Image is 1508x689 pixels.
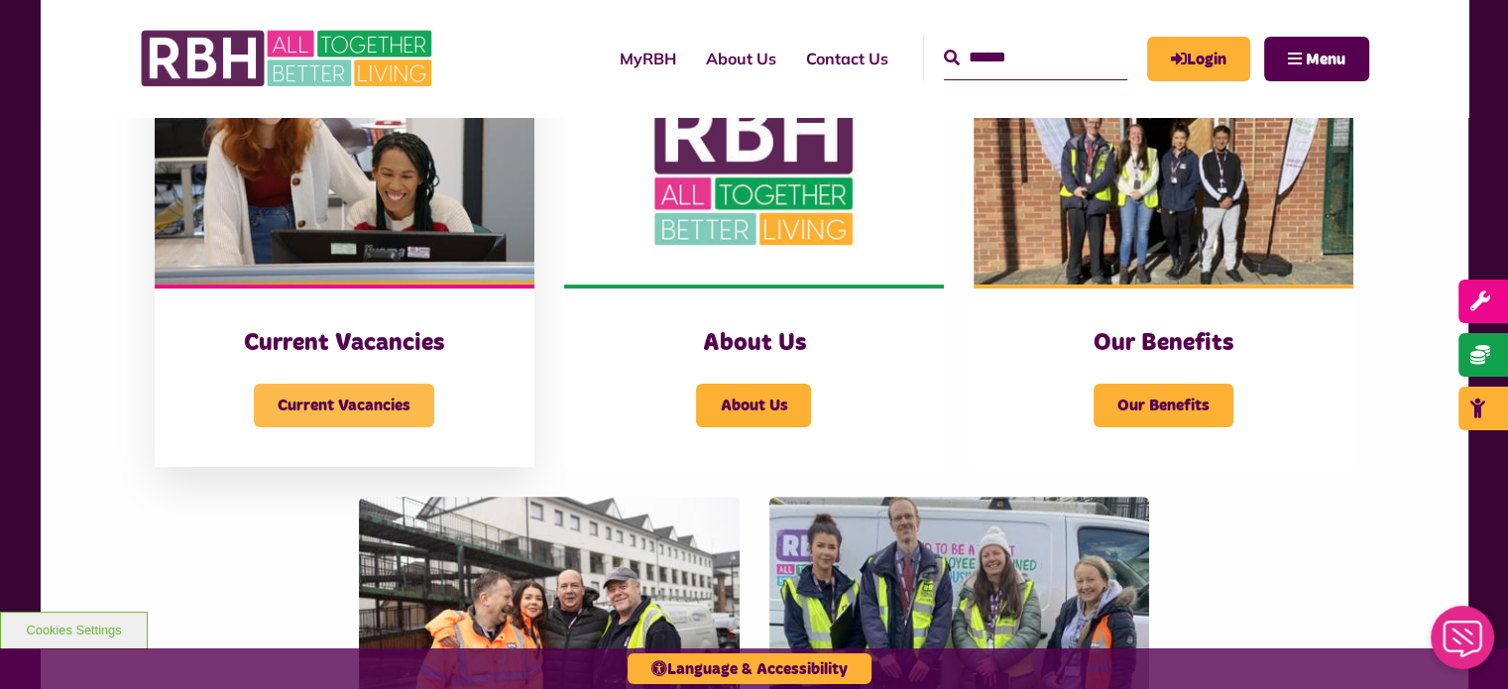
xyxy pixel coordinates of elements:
[254,384,434,427] span: Current Vacancies
[155,47,534,467] a: Current Vacancies Current Vacancies
[194,328,495,359] h3: Current Vacancies
[791,32,903,85] a: Contact Us
[696,384,811,427] span: About Us
[691,32,791,85] a: About Us
[1419,600,1508,689] iframe: Netcall Web Assistant for live chat
[605,32,691,85] a: MyRBH
[564,47,944,285] img: RBH Logo Social Media 480X360 (1)
[974,47,1353,467] a: Our Benefits Our Benefits
[564,47,944,467] a: About Us About Us
[944,37,1127,79] input: Search
[155,47,534,285] img: IMG 1470
[1306,52,1345,67] span: Menu
[604,328,904,359] h3: About Us
[1013,328,1314,359] h3: Our Benefits
[1264,37,1369,81] button: Navigation
[974,47,1353,285] img: Dropinfreehold2
[140,20,437,97] img: RBH
[1147,37,1250,81] a: MyRBH
[1094,384,1233,427] span: Our Benefits
[628,653,871,684] button: Language & Accessibility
